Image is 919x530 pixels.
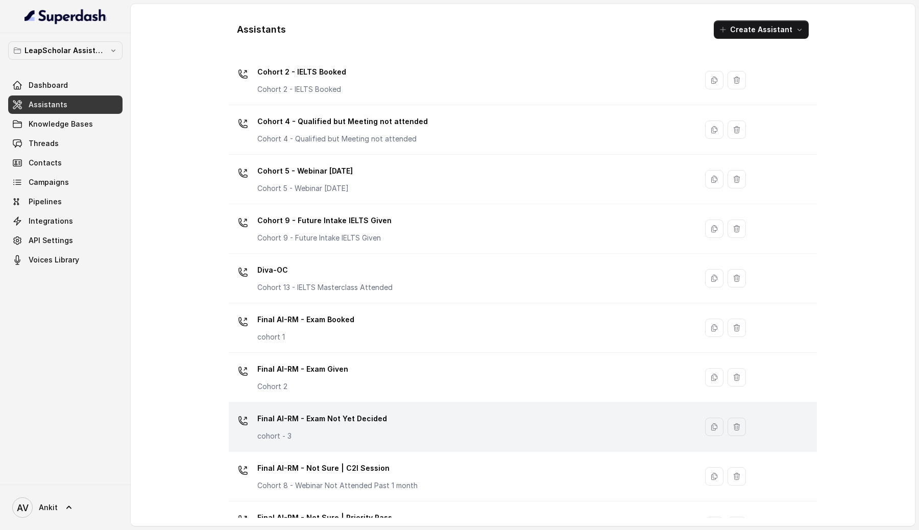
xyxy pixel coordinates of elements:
[25,44,106,57] p: LeapScholar Assistant
[257,64,346,80] p: Cohort 2 - IELTS Booked
[29,235,73,246] span: API Settings
[257,311,354,328] p: Final AI-RM - Exam Booked
[257,113,428,130] p: Cohort 4 - Qualified but Meeting not attended
[8,192,123,211] a: Pipelines
[257,411,387,427] p: Final AI-RM - Exam Not Yet Decided
[8,115,123,133] a: Knowledge Bases
[257,381,348,392] p: Cohort 2
[8,493,123,522] a: Ankit
[257,212,392,229] p: Cohort 9 - Future Intake IELTS Given
[257,233,392,243] p: Cohort 9 - Future Intake IELTS Given
[8,134,123,153] a: Threads
[8,76,123,94] a: Dashboard
[257,510,399,526] p: Final AI-RM - Not Sure | Priority Pass
[257,361,348,377] p: Final AI-RM - Exam Given
[8,41,123,60] button: LeapScholar Assistant
[257,431,387,441] p: cohort - 3
[29,216,73,226] span: Integrations
[17,502,29,513] text: AV
[237,21,286,38] h1: Assistants
[29,119,93,129] span: Knowledge Bases
[257,163,353,179] p: Cohort 5 - Webinar [DATE]
[257,183,353,194] p: Cohort 5 - Webinar [DATE]
[8,173,123,191] a: Campaigns
[29,197,62,207] span: Pipelines
[257,480,418,491] p: Cohort 8 - Webinar Not Attended Past 1 month
[29,100,67,110] span: Assistants
[257,262,393,278] p: Diva-OC
[25,8,107,25] img: light.svg
[257,282,393,293] p: Cohort 13 - IELTS Masterclass Attended
[8,231,123,250] a: API Settings
[8,251,123,269] a: Voices Library
[8,154,123,172] a: Contacts
[39,502,58,513] span: Ankit
[29,80,68,90] span: Dashboard
[714,20,809,39] button: Create Assistant
[8,212,123,230] a: Integrations
[29,158,62,168] span: Contacts
[29,177,69,187] span: Campaigns
[8,95,123,114] a: Assistants
[257,134,428,144] p: Cohort 4 - Qualified but Meeting not attended
[257,460,418,476] p: Final AI-RM - Not Sure | C2I Session
[29,138,59,149] span: Threads
[29,255,79,265] span: Voices Library
[257,332,354,342] p: cohort 1
[257,84,346,94] p: Cohort 2 - IELTS Booked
